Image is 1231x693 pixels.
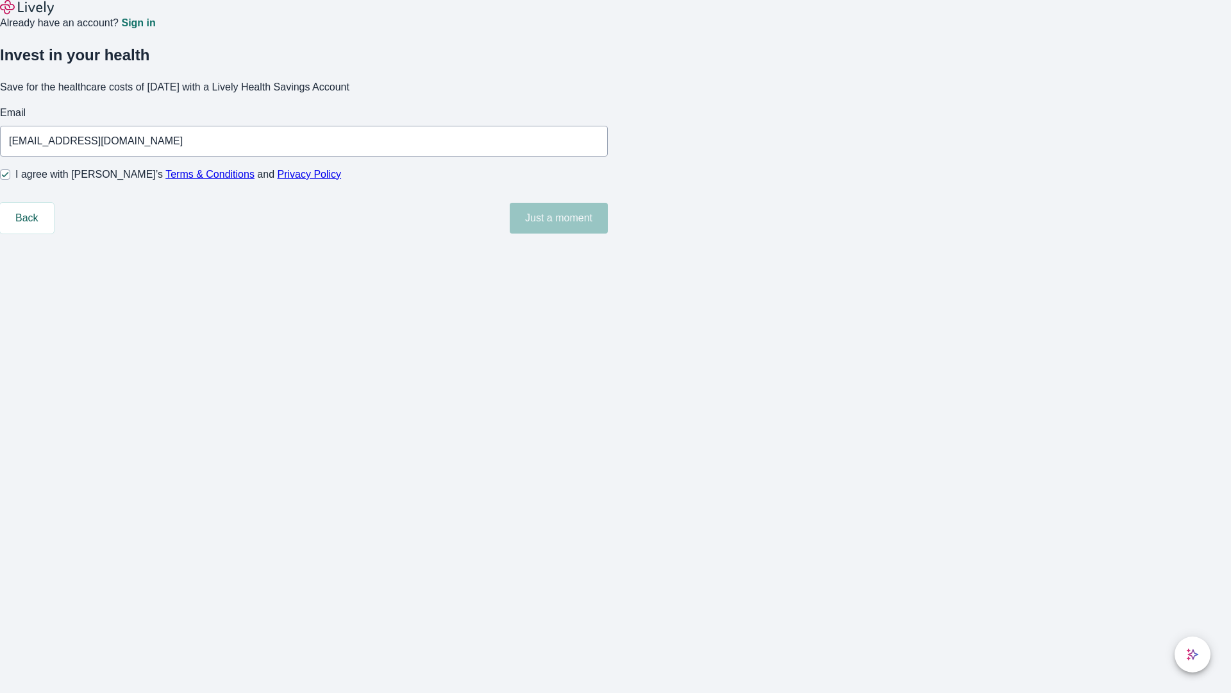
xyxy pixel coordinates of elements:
button: chat [1175,637,1210,672]
a: Terms & Conditions [165,169,255,180]
a: Privacy Policy [278,169,342,180]
svg: Lively AI Assistant [1186,648,1199,661]
a: Sign in [121,18,155,28]
span: I agree with [PERSON_NAME]’s and [15,167,341,182]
